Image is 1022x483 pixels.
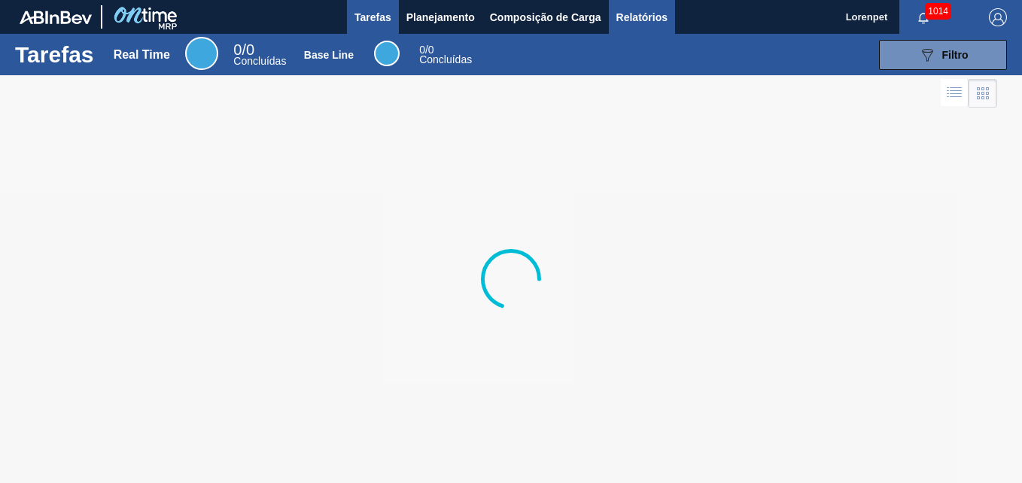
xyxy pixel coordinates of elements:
img: Logout [989,8,1007,26]
span: 0 [233,41,242,58]
span: Tarefas [354,8,391,26]
span: Composição de Carga [490,8,601,26]
div: Base Line [374,41,400,66]
span: 0 [419,44,425,56]
span: Concluídas [233,55,286,67]
div: Real Time [233,44,286,66]
span: Planejamento [406,8,475,26]
button: Notificações [899,7,947,28]
span: Relatórios [616,8,668,26]
button: Filtro [879,40,1007,70]
span: 1014 [925,3,951,20]
div: Base Line [304,49,354,61]
span: / 0 [419,44,433,56]
h1: Tarefas [15,46,94,63]
div: Real Time [185,37,218,70]
div: Base Line [419,45,472,65]
span: Filtro [942,49,969,61]
span: / 0 [233,41,254,58]
div: Real Time [114,48,170,62]
img: TNhmsLtSVTkK8tSr43FrP2fwEKptu5GPRR3wAAAABJRU5ErkJggg== [20,11,92,24]
span: Concluídas [419,53,472,65]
